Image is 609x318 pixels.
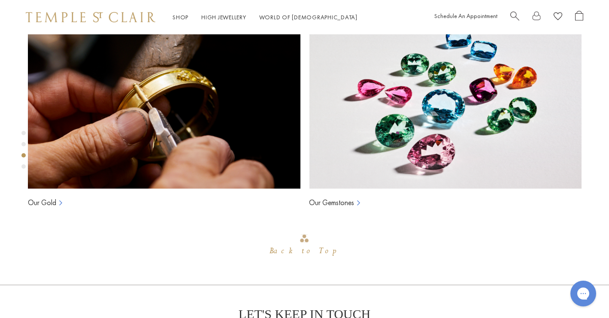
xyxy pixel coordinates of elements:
[259,13,358,21] a: World of [DEMOGRAPHIC_DATA]World of [DEMOGRAPHIC_DATA]
[554,11,562,24] a: View Wishlist
[510,11,519,24] a: Search
[309,17,582,189] img: Ball Chains
[173,13,188,21] a: ShopShop
[173,12,358,23] nav: Main navigation
[566,278,600,309] iframe: Gorgias live chat messenger
[270,243,339,259] div: Back to Top
[434,12,497,20] a: Schedule An Appointment
[309,197,354,208] a: Our Gemstones
[26,12,155,22] img: Temple St. Clair
[201,13,246,21] a: High JewelleryHigh Jewellery
[21,129,26,176] div: Product gallery navigation
[28,197,56,208] a: Our Gold
[270,233,339,259] div: Go to top
[28,17,300,189] img: Ball Chains
[575,11,583,24] a: Open Shopping Bag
